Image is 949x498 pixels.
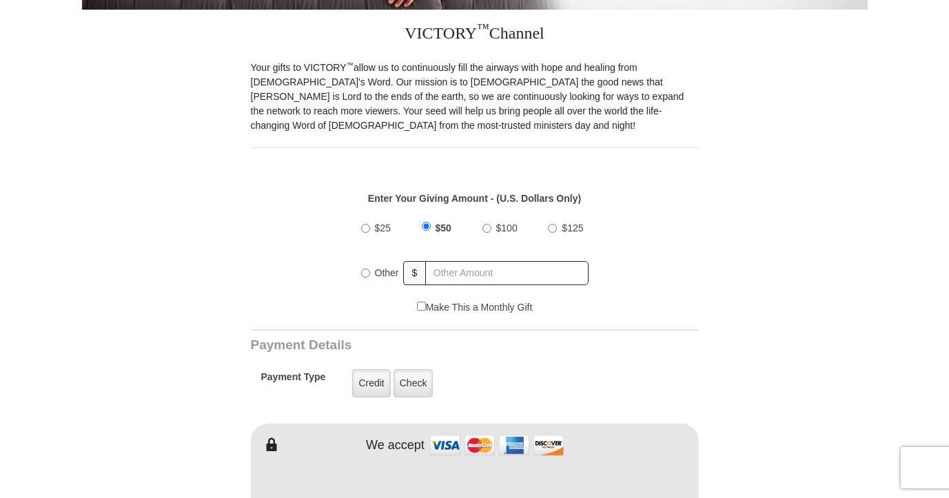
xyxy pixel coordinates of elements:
sup: ™ [477,21,489,35]
strong: Enter Your Giving Amount - (U.S. Dollars Only) [368,193,581,204]
input: Make This a Monthly Gift [417,302,426,311]
sup: ™ [347,61,354,69]
label: Make This a Monthly Gift [417,300,533,315]
h3: Payment Details [251,338,602,353]
img: credit cards accepted [428,430,566,460]
input: Other Amount [425,261,588,285]
span: Other [375,267,399,278]
label: Check [394,369,433,397]
p: Your gifts to VICTORY allow us to continuously fill the airways with hope and healing from [DEMOG... [251,61,699,133]
label: Credit [352,369,390,397]
span: $ [403,261,427,285]
h5: Payment Type [261,371,326,390]
span: $125 [562,222,583,234]
span: $25 [375,222,391,234]
span: $100 [496,222,518,234]
span: $50 [436,222,451,234]
h4: We accept [366,438,425,453]
h3: VICTORY Channel [251,10,699,61]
